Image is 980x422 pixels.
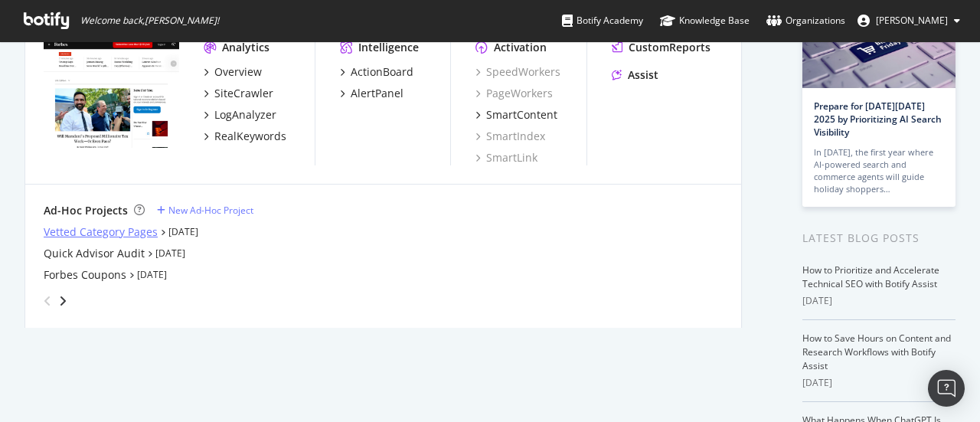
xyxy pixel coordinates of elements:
[358,40,419,55] div: Intelligence
[214,107,276,123] div: LogAnalyzer
[475,129,545,144] a: SmartIndex
[80,15,219,27] span: Welcome back, [PERSON_NAME] !
[38,289,57,313] div: angle-left
[802,332,951,372] a: How to Save Hours on Content and Research Workflows with Botify Assist
[351,64,413,80] div: ActionBoard
[214,64,262,80] div: Overview
[137,268,167,281] a: [DATE]
[340,64,413,80] a: ActionBoard
[44,203,128,218] div: Ad-Hoc Projects
[214,129,286,144] div: RealKeywords
[628,67,658,83] div: Assist
[155,247,185,260] a: [DATE]
[802,263,939,290] a: How to Prioritize and Accelerate Technical SEO with Botify Assist
[928,370,965,407] div: Open Intercom Messenger
[494,40,547,55] div: Activation
[157,204,253,217] a: New Ad-Hoc Project
[475,107,557,123] a: SmartContent
[44,224,158,240] a: Vetted Category Pages
[766,13,845,28] div: Organizations
[486,107,557,123] div: SmartContent
[204,64,262,80] a: Overview
[629,40,710,55] div: CustomReports
[57,293,68,309] div: angle-right
[475,150,537,165] a: SmartLink
[204,107,276,123] a: LogAnalyzer
[168,225,198,238] a: [DATE]
[562,13,643,28] div: Botify Academy
[340,86,403,101] a: AlertPanel
[168,204,253,217] div: New Ad-Hoc Project
[660,13,750,28] div: Knowledge Base
[612,67,658,83] a: Assist
[222,40,269,55] div: Analytics
[214,86,273,101] div: SiteCrawler
[44,40,179,149] img: forbes.com
[204,86,273,101] a: SiteCrawler
[475,64,560,80] a: SpeedWorkers
[876,14,948,27] span: Harper Kaur
[44,267,126,283] a: Forbes Coupons
[802,376,955,390] div: [DATE]
[814,146,944,195] div: In [DATE], the first year where AI-powered search and commerce agents will guide holiday shoppers…
[44,246,145,261] a: Quick Advisor Audit
[351,86,403,101] div: AlertPanel
[802,294,955,308] div: [DATE]
[475,86,553,101] a: PageWorkers
[802,8,955,88] img: Prepare for Black Friday 2025 by Prioritizing AI Search Visibility
[814,100,942,139] a: Prepare for [DATE][DATE] 2025 by Prioritizing AI Search Visibility
[204,129,286,144] a: RealKeywords
[845,8,972,33] button: [PERSON_NAME]
[802,230,955,247] div: Latest Blog Posts
[612,40,710,55] a: CustomReports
